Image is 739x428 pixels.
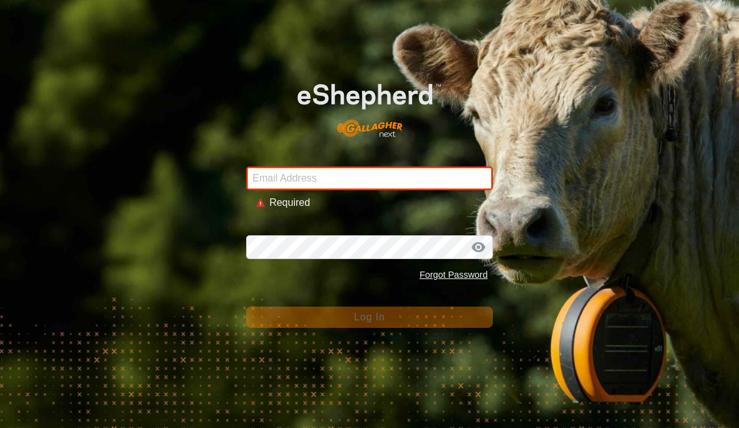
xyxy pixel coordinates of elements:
[246,307,492,328] button: Log In
[246,166,492,190] input: Email Address
[269,195,483,210] div: Required
[271,63,468,147] img: E-shepherd Logo
[354,312,385,322] span: Log In
[420,270,488,280] a: Forgot Password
